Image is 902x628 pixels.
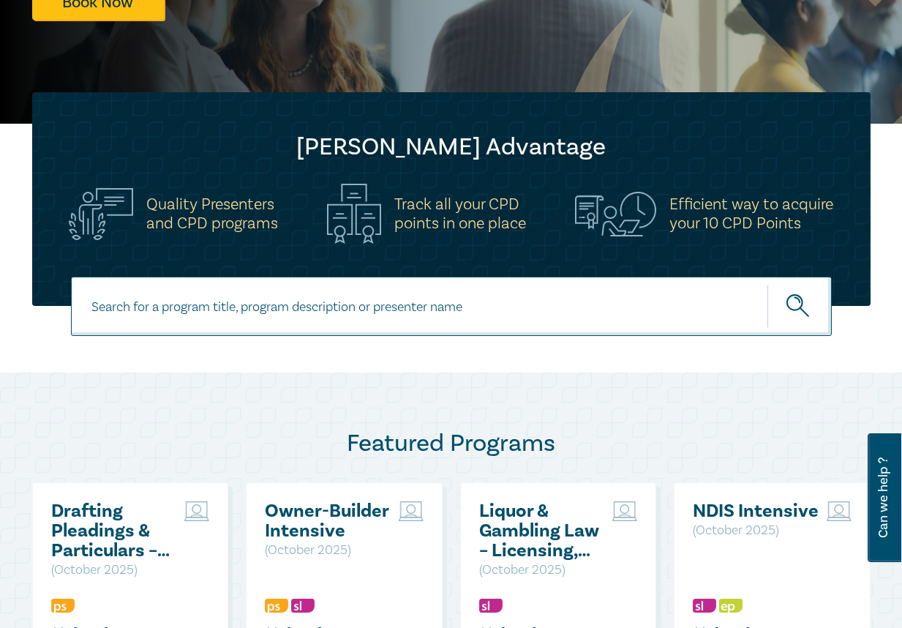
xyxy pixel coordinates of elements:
[876,442,890,553] span: Can we help ?
[399,501,424,521] img: Live Stream
[291,599,315,613] img: Substantive Law
[69,188,133,240] img: Quality Presenters<br>and CPD programs
[394,195,526,233] h5: Track all your CPD points in one place
[184,501,209,521] img: Live Stream
[479,561,606,580] p: ( October 2025 )
[71,277,832,336] input: Search for a program title, program description or presenter name
[146,195,278,233] h5: Quality Presenters and CPD programs
[575,192,656,236] img: Efficient way to acquire<br>your 10 CPD Points
[693,521,819,540] p: ( October 2025 )
[693,599,716,613] img: Substantive Law
[51,599,75,613] img: Professional Skills
[669,195,833,233] h5: Efficient way to acquire your 10 CPD Points
[327,184,381,244] img: Track all your CPD<br>points in one place
[51,561,178,580] p: ( October 2025 )
[693,501,819,521] a: NDIS Intensive
[265,541,391,560] p: ( October 2025 )
[719,599,743,613] img: Ethics & Professional Responsibility
[265,599,288,613] img: Professional Skills
[32,429,871,458] h2: Featured Programs
[612,501,637,521] img: Live Stream
[61,132,841,162] h2: [PERSON_NAME] Advantage
[479,501,606,561] a: Liquor & Gambling Law – Licensing, Compliance & Regulations
[479,599,503,613] img: Substantive Law
[827,501,852,521] img: Live Stream
[51,501,178,561] a: Drafting Pleadings & Particulars – Tips & Traps
[265,501,391,541] a: Owner-Builder Intensive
